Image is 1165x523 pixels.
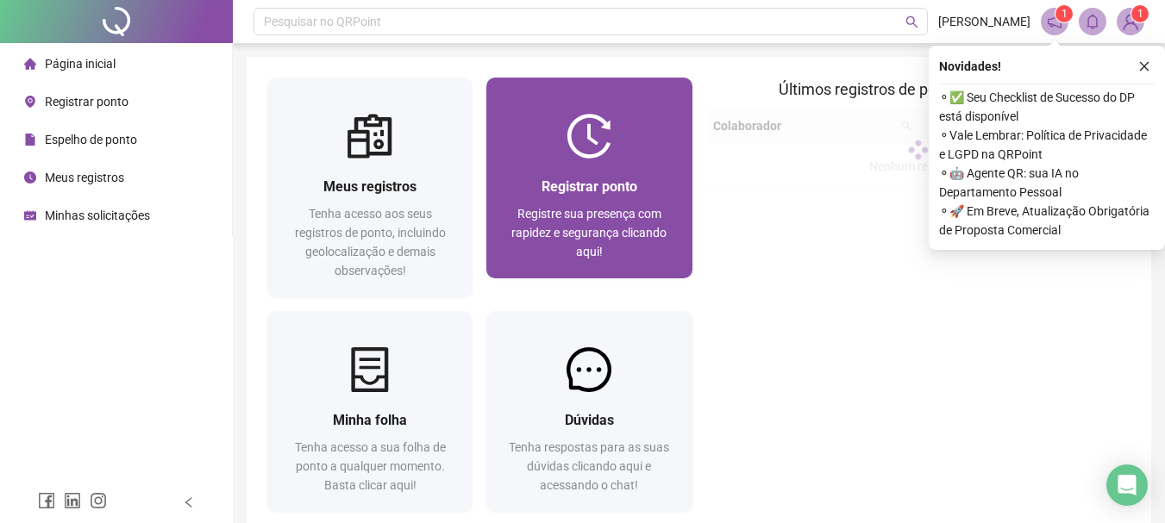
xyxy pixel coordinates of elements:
[323,178,417,195] span: Meus registros
[1106,464,1148,506] div: Open Intercom Messenger
[64,492,81,509] span: linkedin
[295,207,446,277] span: Tenha acesso aos seus registros de ponto, incluindo geolocalização e demais observações!
[939,57,1001,76] span: Novidades !
[938,12,1030,31] span: [PERSON_NAME]
[295,440,446,492] span: Tenha acesso a sua folha de ponto a qualquer momento. Basta clicar aqui!
[267,78,473,297] a: Meus registrosTenha acesso aos seus registros de ponto, incluindo geolocalização e demais observa...
[24,209,36,221] span: schedule
[1138,60,1150,72] span: close
[90,492,107,509] span: instagram
[267,311,473,512] a: Minha folhaTenha acesso a sua folha de ponto a qualquer momento. Basta clicar aqui!
[24,96,36,108] span: environment
[24,134,36,146] span: file
[24,58,36,70] span: home
[1062,8,1068,20] span: 1
[779,80,1057,98] span: Últimos registros de ponto sincronizados
[1131,5,1149,22] sup: Atualize o seu contato no menu Meus Dados
[939,88,1155,126] span: ⚬ ✅ Seu Checklist de Sucesso do DP está disponível
[511,207,667,258] span: Registre sua presença com rapidez e segurança clicando aqui!
[45,95,128,109] span: Registrar ponto
[45,209,150,222] span: Minhas solicitações
[45,57,116,71] span: Página inicial
[1085,14,1100,29] span: bell
[486,78,692,278] a: Registrar pontoRegistre sua presença com rapidez e segurança clicando aqui!
[509,440,669,492] span: Tenha respostas para as suas dúvidas clicando aqui e acessando o chat!
[333,412,407,428] span: Minha folha
[183,496,195,508] span: left
[1137,8,1143,20] span: 1
[24,171,36,184] span: clock-circle
[1047,14,1062,29] span: notification
[38,492,55,509] span: facebook
[45,171,124,184] span: Meus registros
[939,126,1155,164] span: ⚬ Vale Lembrar: Política de Privacidade e LGPD na QRPoint
[939,202,1155,240] span: ⚬ 🚀 Em Breve, Atualização Obrigatória de Proposta Comercial
[45,133,137,146] span: Espelho de ponto
[1055,5,1073,22] sup: 1
[939,164,1155,202] span: ⚬ 🤖 Agente QR: sua IA no Departamento Pessoal
[486,311,692,512] a: DúvidasTenha respostas para as suas dúvidas clicando aqui e acessando o chat!
[905,16,918,28] span: search
[542,178,637,195] span: Registrar ponto
[565,412,614,428] span: Dúvidas
[1118,9,1143,34] img: 90505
